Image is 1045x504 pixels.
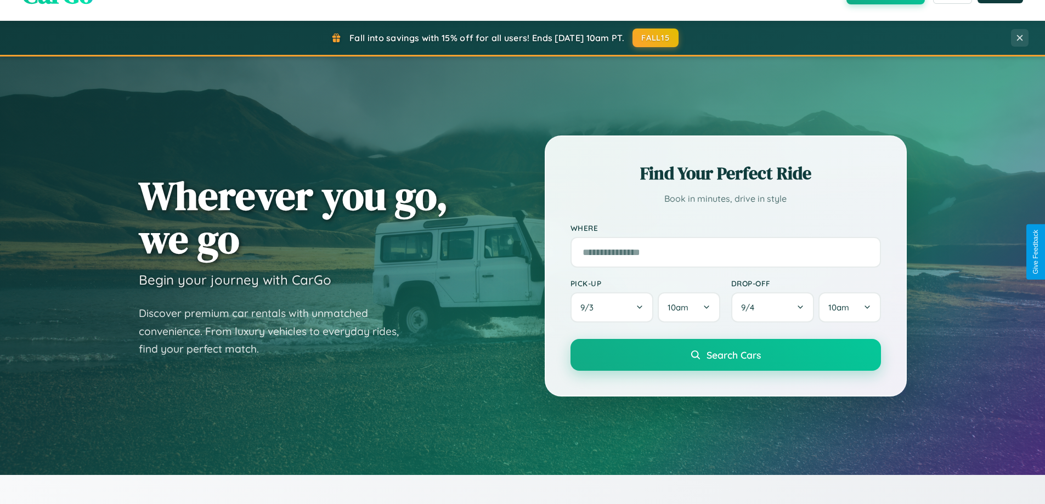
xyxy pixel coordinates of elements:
label: Drop-off [731,279,881,288]
label: Pick-up [570,279,720,288]
button: 9/3 [570,292,654,322]
span: 9 / 4 [741,302,760,313]
h2: Find Your Perfect Ride [570,161,881,185]
span: 10am [668,302,688,313]
h3: Begin your journey with CarGo [139,271,331,288]
span: 9 / 3 [580,302,599,313]
span: Search Cars [707,349,761,361]
span: 10am [828,302,849,313]
p: Discover premium car rentals with unmatched convenience. From luxury vehicles to everyday rides, ... [139,304,413,358]
button: 9/4 [731,292,815,322]
button: 10am [818,292,880,322]
label: Where [570,223,881,233]
p: Book in minutes, drive in style [570,191,881,207]
div: Give Feedback [1032,230,1040,274]
button: Search Cars [570,339,881,371]
button: FALL15 [632,29,679,47]
button: 10am [658,292,720,322]
h1: Wherever you go, we go [139,174,448,261]
span: Fall into savings with 15% off for all users! Ends [DATE] 10am PT. [349,32,624,43]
